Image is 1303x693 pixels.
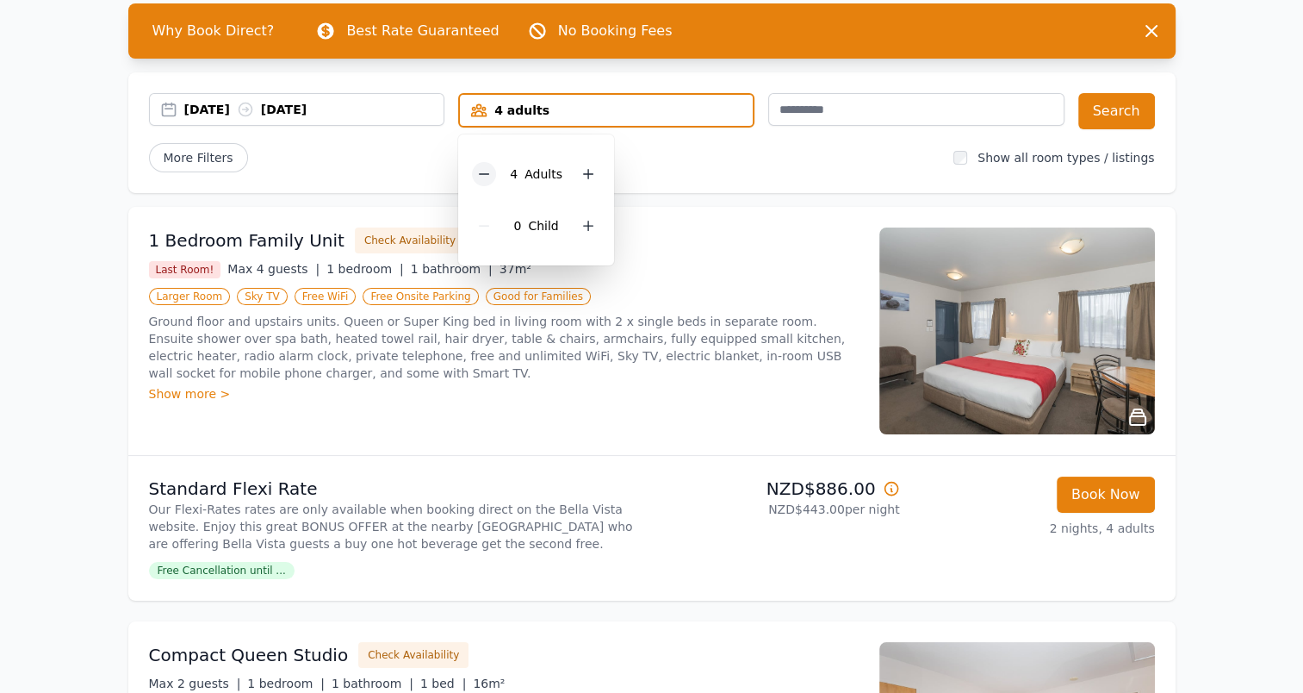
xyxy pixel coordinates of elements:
span: Free WiFi [295,288,357,305]
button: Search [1078,93,1155,129]
label: Show all room types / listings [977,151,1154,165]
span: Free Cancellation until ... [149,562,295,579]
span: Last Room! [149,261,221,278]
span: Max 2 guests | [149,677,241,690]
span: Sky TV [237,288,288,305]
span: 1 bedroom | [247,677,325,690]
p: Our Flexi-Rates rates are only available when booking direct on the Bella Vista website. Enjoy th... [149,501,645,553]
div: Show more > [149,385,859,403]
p: NZD$443.00 per night [659,501,900,518]
span: 1 bathroom | [411,262,493,276]
button: Check Availability [355,228,465,253]
span: 1 bathroom | [332,677,413,690]
span: Max 4 guests | [227,262,320,276]
span: 4 [510,167,518,181]
h3: Compact Queen Studio [149,643,349,667]
p: NZD$886.00 [659,477,900,501]
span: Larger Room [149,288,231,305]
p: Best Rate Guaranteed [346,21,499,41]
span: 1 bedroom | [326,262,404,276]
span: More Filters [149,143,248,172]
p: 2 nights, 4 adults [914,520,1155,537]
span: Why Book Direct? [139,14,289,48]
span: 37m² [499,262,531,276]
span: Good for Families [486,288,591,305]
p: No Booking Fees [558,21,673,41]
h3: 1 Bedroom Family Unit [149,228,344,253]
p: Standard Flexi Rate [149,477,645,501]
button: Book Now [1057,477,1155,513]
span: Free Onsite Parking [363,288,478,305]
span: 0 [513,219,521,233]
div: 4 adults [460,102,753,119]
div: [DATE] [DATE] [184,101,444,118]
button: Check Availability [358,642,468,668]
p: Ground floor and upstairs units. Queen or Super King bed in living room with 2 x single beds in s... [149,313,859,382]
span: Adult s [524,167,562,181]
span: Child [528,219,558,233]
span: 1 bed | [420,677,466,690]
span: 16m² [473,677,505,690]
